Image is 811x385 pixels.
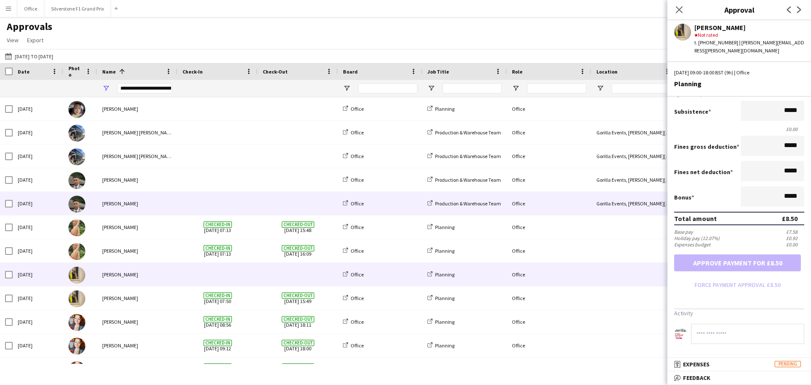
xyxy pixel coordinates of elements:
[97,216,177,239] div: [PERSON_NAME]
[13,239,63,262] div: [DATE]
[674,241,710,248] div: Expenses budget
[507,192,591,215] div: Office
[282,340,314,346] span: Checked-out
[507,97,591,120] div: Office
[427,153,501,159] a: Production & Warehouse Team
[13,358,63,381] div: [DATE]
[596,68,618,75] span: Location
[512,68,523,75] span: Role
[17,0,44,17] button: Office
[507,145,591,168] div: Office
[591,192,676,215] div: Gorilla Events, [PERSON_NAME][GEOGRAPHIC_DATA], [GEOGRAPHIC_DATA], [GEOGRAPHIC_DATA]
[591,121,676,144] div: Gorilla Events, [PERSON_NAME][GEOGRAPHIC_DATA], [GEOGRAPHIC_DATA], [GEOGRAPHIC_DATA]
[507,168,591,191] div: Office
[13,263,63,286] div: [DATE]
[435,248,454,254] span: Planning
[435,177,501,183] span: Production & Warehouse Team
[182,68,203,75] span: Check-In
[343,319,364,325] a: Office
[68,148,85,165] img: Connor Bowen
[263,334,333,357] span: [DATE] 18:00
[782,214,797,223] div: £8.50
[427,271,454,278] a: Planning
[775,361,801,367] span: Pending
[512,85,520,92] button: Open Filter Menu
[204,363,232,370] span: Checked-in
[351,177,364,183] span: Office
[282,221,314,228] span: Checked-out
[667,371,811,384] mat-expansion-panel-header: Feedback
[427,224,454,230] a: Planning
[507,334,591,357] div: Office
[786,235,804,241] div: £0.92
[427,68,449,75] span: Job Title
[102,68,116,75] span: Name
[427,248,454,254] a: Planning
[343,271,364,278] a: Office
[786,229,804,235] div: £7.58
[263,310,333,333] span: [DATE] 18:11
[13,310,63,333] div: [DATE]
[263,216,333,239] span: [DATE] 15:48
[97,168,177,191] div: [PERSON_NAME]
[68,314,85,331] img: Kelsie Stewart
[3,35,22,46] a: View
[351,319,364,325] span: Office
[674,80,804,87] div: Planning
[102,85,110,92] button: Open Filter Menu
[683,360,710,368] span: Expenses
[282,363,314,370] span: Checked-out
[97,358,177,381] div: [PERSON_NAME]
[507,239,591,262] div: Office
[343,177,364,183] a: Office
[204,221,232,228] span: Checked-in
[596,85,604,92] button: Open Filter Menu
[97,192,177,215] div: [PERSON_NAME]
[507,263,591,286] div: Office
[435,224,454,230] span: Planning
[24,35,47,46] a: Export
[443,83,502,93] input: Job Title Filter Input
[674,229,693,235] div: Base pay
[435,129,501,136] span: Production & Warehouse Team
[435,106,454,112] span: Planning
[358,83,417,93] input: Board Filter Input
[435,200,501,207] span: Production & Warehouse Team
[667,358,811,371] mat-expansion-panel-header: ExpensesPending
[427,319,454,325] a: Planning
[694,31,804,39] div: Not rated
[674,69,804,76] div: [DATE] 09:00-18:00 BST (9h) | Office
[282,245,314,251] span: Checked-out
[427,106,454,112] a: Planning
[674,126,804,132] div: £0.00
[68,65,82,78] span: Photo
[435,271,454,278] span: Planning
[182,287,253,310] span: [DATE] 07:50
[282,316,314,322] span: Checked-out
[97,121,177,144] div: [PERSON_NAME] [PERSON_NAME]
[343,342,364,349] a: Office
[97,145,177,168] div: [PERSON_NAME] [PERSON_NAME]
[427,200,501,207] a: Production & Warehouse Team
[351,248,364,254] span: Office
[13,287,63,310] div: [DATE]
[343,68,358,75] span: Board
[7,36,19,44] span: View
[68,196,85,213] img: Elias White
[343,248,364,254] a: Office
[351,200,364,207] span: Office
[507,287,591,310] div: Office
[13,145,63,168] div: [DATE]
[427,342,454,349] a: Planning
[674,143,739,150] label: Fines gross deduction
[97,310,177,333] div: [PERSON_NAME]
[351,106,364,112] span: Office
[674,214,717,223] div: Total amount
[343,153,364,159] a: Office
[435,295,454,301] span: Planning
[97,97,177,120] div: [PERSON_NAME]
[13,192,63,215] div: [DATE]
[694,39,804,54] div: t. [PHONE_NUMBER] | [PERSON_NAME][EMAIL_ADDRESS][PERSON_NAME][DOMAIN_NAME]
[351,271,364,278] span: Office
[68,243,85,260] img: Ellie Garner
